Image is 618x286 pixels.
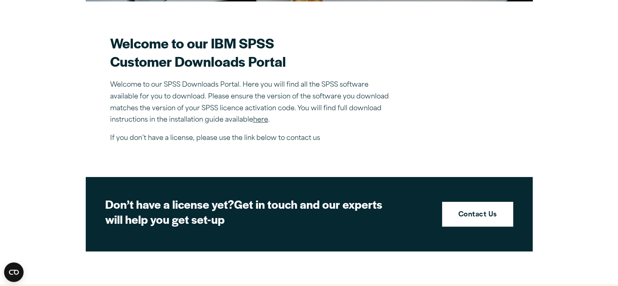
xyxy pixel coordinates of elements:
[105,196,234,212] strong: Don’t have a license yet?
[4,262,24,282] button: Open CMP widget
[442,202,513,227] a: Contact Us
[105,196,390,227] h2: Get in touch and our experts will help you get set-up
[110,79,395,126] p: Welcome to our SPSS Downloads Portal. Here you will find all the SPSS software available for you ...
[110,34,395,70] h2: Welcome to our IBM SPSS Customer Downloads Portal
[458,210,497,221] strong: Contact Us
[253,117,268,123] a: here
[110,133,395,144] p: If you don’t have a license, please use the link below to contact us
